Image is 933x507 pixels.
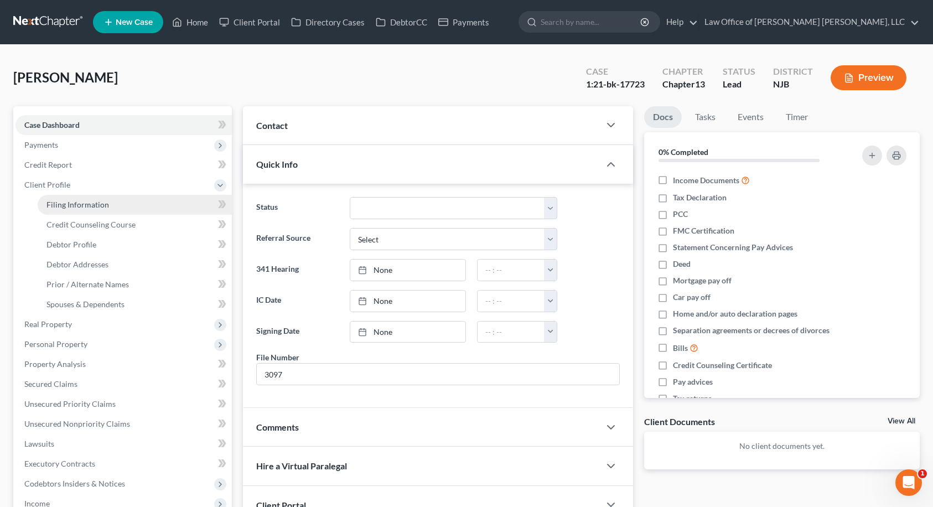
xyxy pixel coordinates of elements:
[24,359,86,369] span: Property Analysis
[673,192,727,203] span: Tax Declaration
[38,255,232,275] a: Debtor Addresses
[15,354,232,374] a: Property Analysis
[831,65,906,90] button: Preview
[46,220,136,229] span: Credit Counseling Course
[24,140,58,149] span: Payments
[433,12,495,32] a: Payments
[673,360,772,371] span: Credit Counseling Certificate
[214,12,286,32] a: Client Portal
[673,225,734,236] span: FMC Certification
[256,461,347,471] span: Hire a Virtual Paralegal
[38,275,232,294] a: Prior / Alternate Names
[350,291,465,312] a: None
[251,321,344,343] label: Signing Date
[15,155,232,175] a: Credit Report
[673,325,830,336] span: Separation agreements or decrees of divorces
[24,379,77,389] span: Secured Claims
[662,78,705,91] div: Chapter
[586,65,645,78] div: Case
[686,106,724,128] a: Tasks
[644,416,715,427] div: Client Documents
[116,18,153,27] span: New Case
[662,65,705,78] div: Chapter
[661,12,698,32] a: Help
[13,69,118,85] span: [PERSON_NAME]
[256,159,298,169] span: Quick Info
[895,469,922,496] iframe: Intercom live chat
[46,299,125,309] span: Spouses & Dependents
[24,120,80,130] span: Case Dashboard
[777,106,817,128] a: Timer
[251,197,344,219] label: Status
[478,322,545,343] input: -- : --
[673,376,713,387] span: Pay advices
[673,275,732,286] span: Mortgage pay off
[541,12,642,32] input: Search by name...
[673,308,797,319] span: Home and/or auto declaration pages
[38,215,232,235] a: Credit Counseling Course
[673,175,739,186] span: Income Documents
[673,242,793,253] span: Statement Concerning Pay Advices
[773,78,813,91] div: NJB
[15,374,232,394] a: Secured Claims
[918,469,927,478] span: 1
[251,259,344,281] label: 341 Hearing
[15,394,232,414] a: Unsecured Priority Claims
[673,292,711,303] span: Car pay off
[15,454,232,474] a: Executory Contracts
[167,12,214,32] a: Home
[478,291,545,312] input: -- : --
[773,65,813,78] div: District
[38,195,232,215] a: Filing Information
[24,439,54,448] span: Lawsuits
[46,200,109,209] span: Filing Information
[478,260,545,281] input: -- : --
[256,351,299,363] div: File Number
[15,414,232,434] a: Unsecured Nonpriority Claims
[699,12,919,32] a: Law Office of [PERSON_NAME] [PERSON_NAME], LLC
[24,399,116,408] span: Unsecured Priority Claims
[15,434,232,454] a: Lawsuits
[256,422,299,432] span: Comments
[38,235,232,255] a: Debtor Profile
[286,12,370,32] a: Directory Cases
[370,12,433,32] a: DebtorCC
[38,294,232,314] a: Spouses & Dependents
[251,290,344,312] label: IC Date
[24,339,87,349] span: Personal Property
[24,319,72,329] span: Real Property
[673,393,712,404] span: Tax returns
[586,78,645,91] div: 1:21-bk-17723
[257,364,619,385] input: --
[653,441,911,452] p: No client documents yet.
[251,228,344,250] label: Referral Source
[256,120,288,131] span: Contact
[46,260,108,269] span: Debtor Addresses
[673,258,691,270] span: Deed
[24,419,130,428] span: Unsecured Nonpriority Claims
[24,459,95,468] span: Executory Contracts
[695,79,705,89] span: 13
[723,65,755,78] div: Status
[350,322,465,343] a: None
[24,160,72,169] span: Credit Report
[350,260,465,281] a: None
[888,417,915,425] a: View All
[673,209,688,220] span: PCC
[24,180,70,189] span: Client Profile
[659,147,708,157] strong: 0% Completed
[46,240,96,249] span: Debtor Profile
[15,115,232,135] a: Case Dashboard
[729,106,773,128] a: Events
[644,106,682,128] a: Docs
[46,280,129,289] span: Prior / Alternate Names
[723,78,755,91] div: Lead
[24,479,125,488] span: Codebtors Insiders & Notices
[673,343,688,354] span: Bills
